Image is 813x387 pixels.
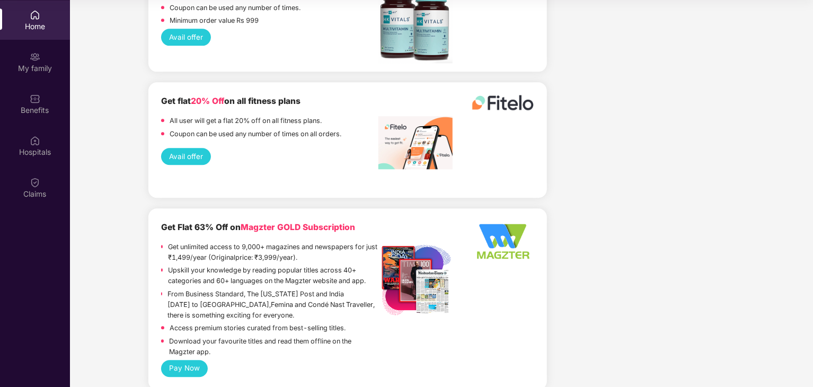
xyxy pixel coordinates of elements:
[161,29,211,46] button: Avail offer
[161,222,355,232] b: Get Flat 63% Off on
[378,242,453,316] img: Listing%20Image%20-%20Option%201%20-%20Edited.png
[30,51,40,62] img: svg+xml;base64,PHN2ZyB3aWR0aD0iMjAiIGhlaWdodD0iMjAiIHZpZXdCb3g9IjAgMCAyMCAyMCIgZmlsbD0ibm9uZSIgeG...
[30,177,40,188] img: svg+xml;base64,PHN2ZyBpZD0iQ2xhaW0iIHhtbG5zPSJodHRwOi8vd3d3LnczLm9yZy8yMDAwL3N2ZyIgd2lkdGg9IjIwIi...
[170,323,346,333] p: Access premium stories curated from best-selling titles.
[169,336,378,357] p: Download your favourite titles and read them offline on the Magzter app.
[161,96,301,106] b: Get flat on all fitness plans
[170,116,322,126] p: All user will get a flat 20% off on all fitness plans.
[170,3,301,13] p: Coupon can be used any number of times.
[168,265,378,286] p: Upskill your knowledge by reading popular titles across 40+ categories and 60+ languages on the M...
[167,289,378,320] p: From Business Standard, The [US_STATE] Post and India [DATE] to [GEOGRAPHIC_DATA],Femina and Cond...
[170,129,341,139] p: Coupon can be used any number of times on all orders.
[378,116,453,169] img: image%20fitelo.jpeg
[168,242,378,263] p: Get unlimited access to 9,000+ magazines and newspapers for just ₹1,499/year (Originalprice: ₹3,9...
[472,95,534,110] img: fitelo%20logo.png
[161,360,208,377] button: Pay Now
[30,93,40,104] img: svg+xml;base64,PHN2ZyBpZD0iQmVuZWZpdHMiIHhtbG5zPSJodHRwOi8vd3d3LnczLm9yZy8yMDAwL3N2ZyIgd2lkdGg9Ij...
[161,148,211,165] button: Avail offer
[170,15,259,26] p: Minimum order value Rs 999
[30,10,40,20] img: svg+xml;base64,PHN2ZyBpZD0iSG9tZSIgeG1sbnM9Imh0dHA6Ly93d3cudzMub3JnLzIwMDAvc3ZnIiB3aWR0aD0iMjAiIG...
[30,135,40,146] img: svg+xml;base64,PHN2ZyBpZD0iSG9zcGl0YWxzIiB4bWxucz0iaHR0cDovL3d3dy53My5vcmcvMjAwMC9zdmciIHdpZHRoPS...
[241,222,355,232] span: Magzter GOLD Subscription
[191,96,224,106] span: 20% Off
[472,221,534,261] img: Logo%20-%20Option%202_340x220%20-%20Edited.png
